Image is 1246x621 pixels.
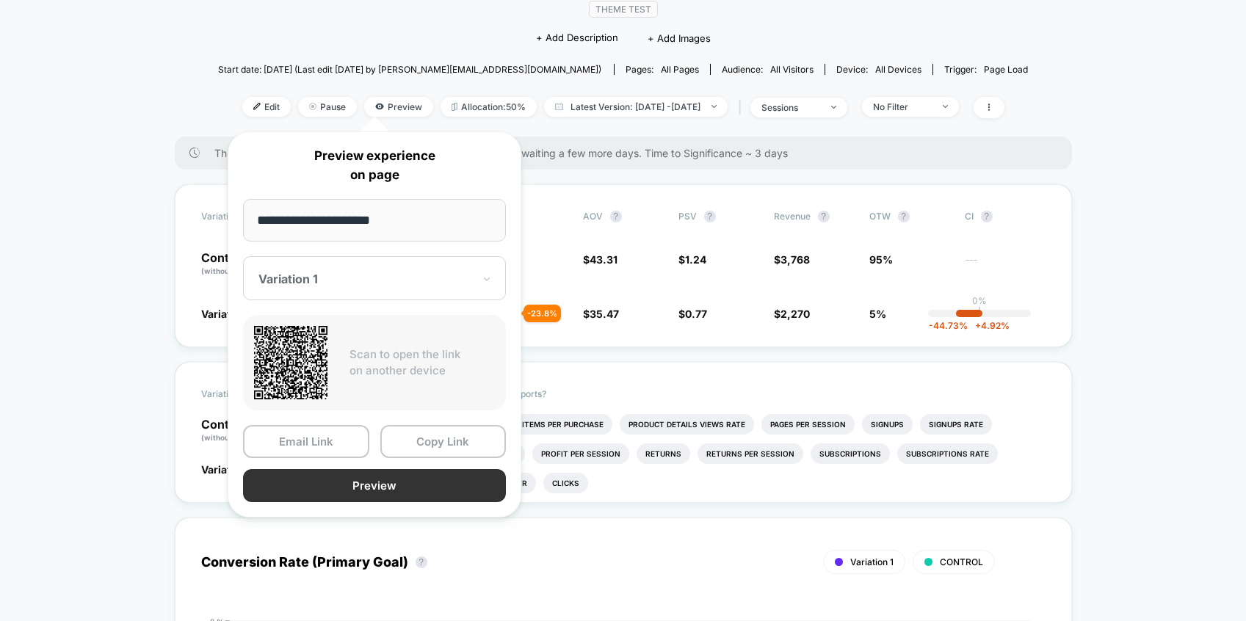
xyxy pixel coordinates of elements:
span: $ [774,253,810,266]
span: $ [583,253,617,266]
span: Variation 1 [850,556,894,567]
span: Allocation: 50% [441,97,537,117]
button: ? [416,556,427,568]
span: --- [965,255,1046,277]
button: Preview [243,469,506,502]
span: Page Load [984,64,1028,75]
span: 43.31 [590,253,617,266]
span: | [735,97,750,118]
li: Items Per Purchase [513,414,612,435]
button: ? [818,211,830,222]
span: 1.24 [685,253,706,266]
span: -44.73 % [929,320,968,331]
li: Subscriptions [811,443,890,464]
button: Email Link [243,425,369,458]
img: end [831,106,836,109]
img: end [711,105,717,108]
div: Trigger: [944,64,1028,75]
div: - 23.8 % [524,305,561,322]
span: CI [965,211,1046,222]
div: Audience: [722,64,814,75]
span: + Add Images [648,32,711,44]
span: Latest Version: [DATE] - [DATE] [544,97,728,117]
span: Revenue [774,211,811,222]
span: Variation 1 [201,308,253,320]
span: 3,768 [780,253,810,266]
span: all pages [661,64,699,75]
span: 2,270 [780,308,810,320]
p: Preview experience on page [243,147,506,184]
img: end [309,103,316,110]
li: Returns [637,443,690,464]
p: Scan to open the link on another device [349,346,495,379]
span: Edit [242,97,291,117]
span: + [975,320,981,331]
img: edit [253,103,261,110]
img: rebalance [452,103,457,111]
button: Copy Link [380,425,507,458]
li: Pages Per Session [761,414,855,435]
span: Pause [298,97,357,117]
p: | [978,306,981,317]
button: ? [898,211,910,222]
li: Signups [862,414,913,435]
span: 4.92 % [968,320,1010,331]
li: Profit Per Session [532,443,629,464]
li: Product Details Views Rate [620,414,754,435]
li: Returns Per Session [698,443,803,464]
span: 95% [869,253,893,266]
span: All Visitors [770,64,814,75]
span: $ [678,253,706,266]
div: sessions [761,102,820,113]
button: ? [704,211,716,222]
span: + Add Description [536,31,618,46]
span: Preview [364,97,433,117]
span: $ [774,308,810,320]
span: OTW [869,211,950,222]
li: Signups Rate [920,414,992,435]
li: Clicks [543,473,588,493]
img: end [943,105,948,108]
div: Pages: [626,64,699,75]
span: PSV [678,211,697,222]
span: (without changes) [201,266,267,275]
span: AOV [583,211,603,222]
span: Variation [201,388,282,400]
span: 35.47 [590,308,619,320]
span: $ [678,308,707,320]
span: Device: [825,64,932,75]
p: Control [201,252,282,277]
p: Would like to see more reports? [416,388,1046,399]
span: 0.77 [685,308,707,320]
img: calendar [555,103,563,110]
button: ? [981,211,993,222]
span: CONTROL [940,556,983,567]
p: Control [201,418,294,443]
span: Variation [201,211,282,222]
li: Subscriptions Rate [897,443,998,464]
span: (without changes) [201,433,267,442]
button: ? [610,211,622,222]
span: 5% [869,308,886,320]
span: all devices [875,64,921,75]
span: Theme Test [589,1,658,18]
div: No Filter [873,101,932,112]
span: There are still no statistically significant results. We recommend waiting a few more days . Time... [214,147,1043,159]
span: Variation 1 [201,463,253,476]
span: Start date: [DATE] (Last edit [DATE] by [PERSON_NAME][EMAIL_ADDRESS][DOMAIN_NAME]) [218,64,601,75]
span: $ [583,308,619,320]
p: 0% [972,295,987,306]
